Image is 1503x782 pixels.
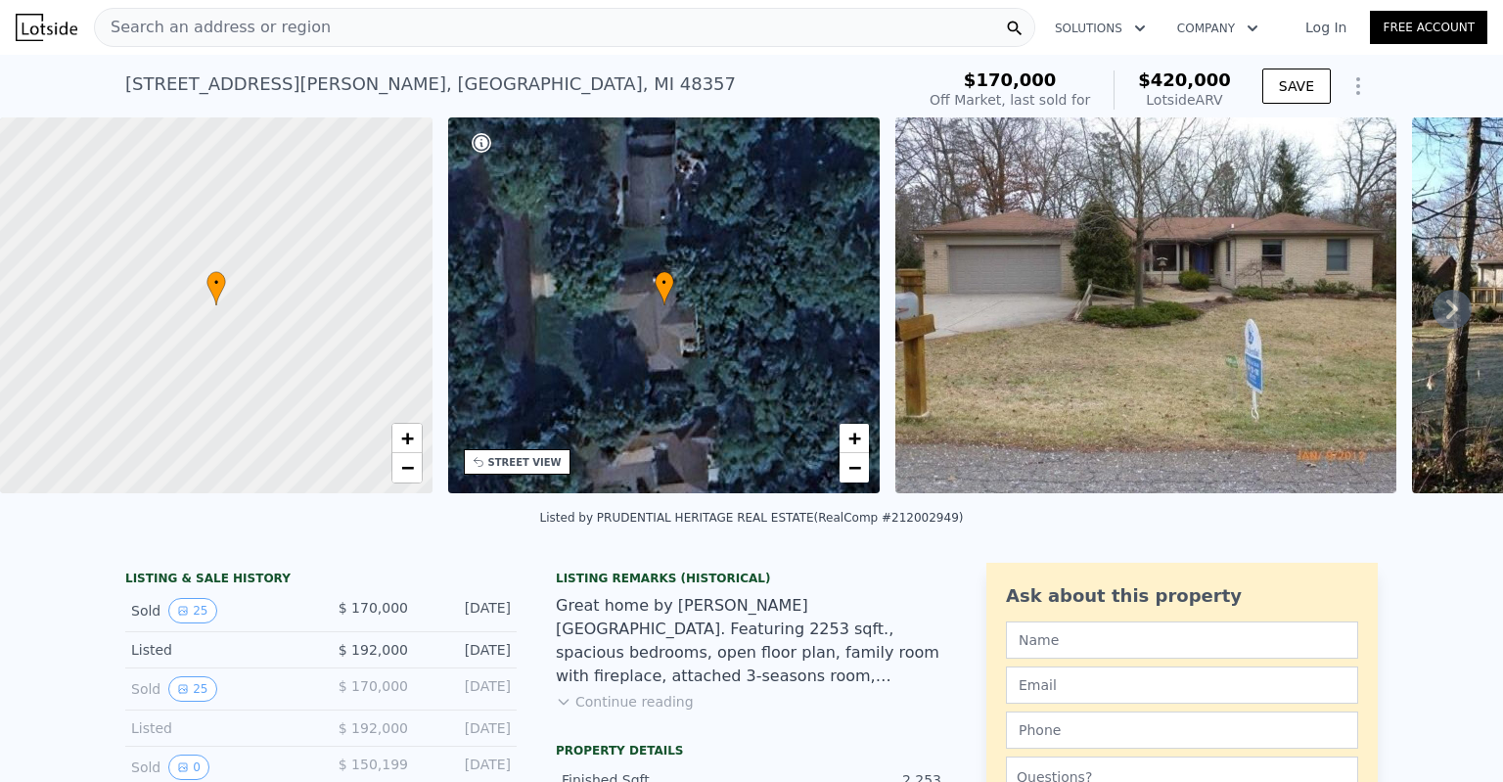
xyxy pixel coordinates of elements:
div: STREET VIEW [488,455,562,470]
span: • [206,274,226,292]
span: $420,000 [1138,69,1231,90]
span: $ 192,000 [339,720,408,736]
span: − [400,455,413,480]
div: • [206,271,226,305]
a: Zoom out [840,453,869,483]
div: [DATE] [424,676,511,702]
div: Lotside ARV [1138,90,1231,110]
input: Name [1006,621,1358,659]
div: Property details [556,743,947,759]
div: Sold [131,755,305,780]
div: • [655,271,674,305]
span: $ 192,000 [339,642,408,658]
button: Solutions [1039,11,1161,46]
div: Off Market, last sold for [930,90,1090,110]
div: Listing Remarks (Historical) [556,571,947,586]
img: Sale: 139706367 Parcel: 58460983 [895,117,1396,493]
div: [DATE] [424,718,511,738]
span: $170,000 [964,69,1057,90]
div: Listed by PRUDENTIAL HERITAGE REAL ESTATE (RealComp #212002949) [540,511,964,525]
button: View historical data [168,755,209,780]
button: Show Options [1339,67,1378,106]
div: Great home by [PERSON_NAME][GEOGRAPHIC_DATA]. Featuring 2253 sqft., spacious bedrooms, open floor... [556,594,947,688]
a: Free Account [1370,11,1487,44]
div: Sold [131,676,305,702]
div: Listed [131,640,305,660]
a: Zoom out [392,453,422,483]
button: SAVE [1262,69,1331,104]
span: + [848,426,861,450]
button: Company [1161,11,1274,46]
span: $ 150,199 [339,757,408,772]
div: Listed [131,718,305,738]
div: [DATE] [424,755,511,780]
button: Continue reading [556,692,694,712]
div: Ask about this property [1006,582,1358,610]
a: Log In [1282,18,1370,37]
span: $ 170,000 [339,678,408,694]
span: $ 170,000 [339,600,408,616]
a: Zoom in [392,424,422,453]
button: View historical data [168,598,216,623]
input: Phone [1006,712,1358,749]
input: Email [1006,667,1358,704]
div: Sold [131,598,305,623]
span: − [848,455,861,480]
div: LISTING & SALE HISTORY [125,571,517,590]
button: View historical data [168,676,216,702]
span: + [400,426,413,450]
span: • [655,274,674,292]
div: [DATE] [424,598,511,623]
img: Lotside [16,14,77,41]
span: Search an address or region [95,16,331,39]
div: [STREET_ADDRESS][PERSON_NAME] , [GEOGRAPHIC_DATA] , MI 48357 [125,70,736,98]
a: Zoom in [840,424,869,453]
div: [DATE] [424,640,511,660]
